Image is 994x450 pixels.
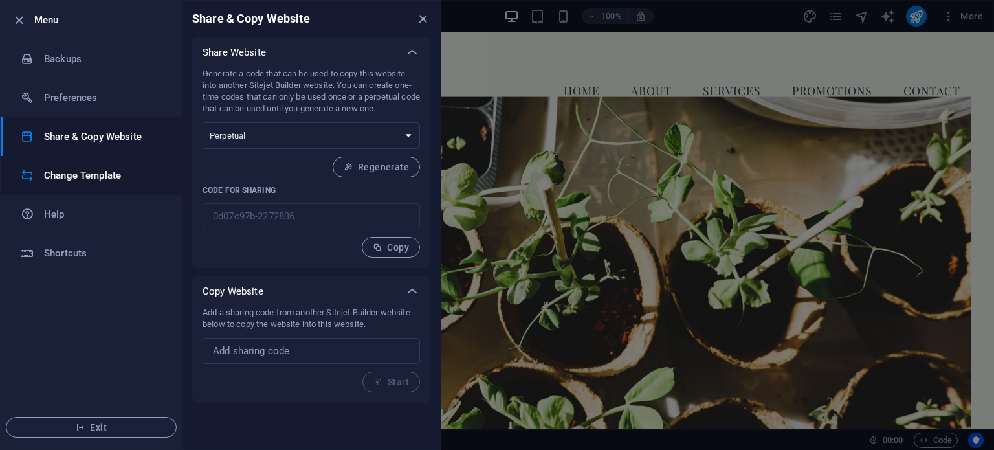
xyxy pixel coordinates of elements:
div: Share Website [192,37,430,68]
button: Copy [362,237,420,258]
h6: Share & Copy Website [192,11,310,27]
h6: Help [44,207,164,222]
h6: Backups [44,51,164,67]
h6: Share & Copy Website [44,129,164,144]
a: Help [1,195,182,234]
button: close [415,11,430,27]
p: Share Website [203,46,266,59]
h6: Preferences [44,90,164,106]
h6: Shortcuts [44,245,164,261]
p: Generate a code that can be used to copy this website into another Sitejet Builder website. You c... [203,68,420,115]
h6: Change Template [44,168,164,183]
p: Copy Website [203,285,263,298]
p: Code for sharing [203,185,420,196]
p: Add a sharing code from another Sitejet Builder website below to copy the website into this website. [203,307,420,330]
span: Regenerate [344,162,409,172]
button: Exit [6,417,177,438]
div: Copy Website [192,276,430,307]
span: Exit [17,422,166,433]
span: Copy [373,242,409,253]
input: Add sharing code [203,338,420,364]
h6: Menu [34,12,171,28]
button: Regenerate [333,157,420,177]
